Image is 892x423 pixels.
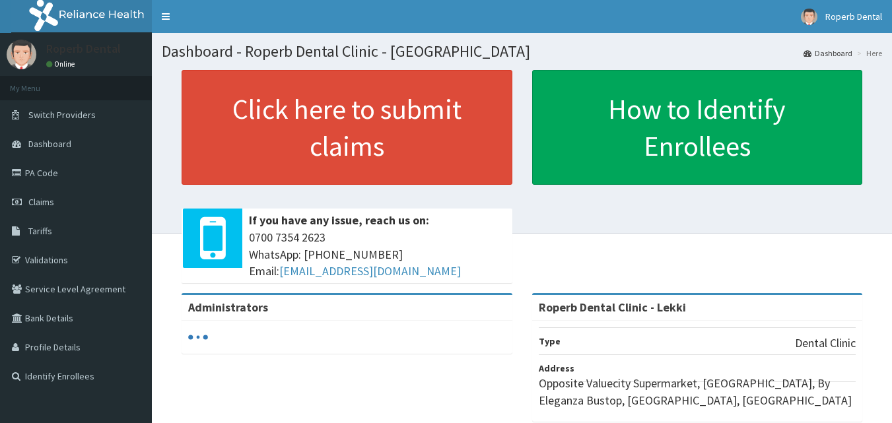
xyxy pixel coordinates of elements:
[28,196,54,208] span: Claims
[804,48,852,59] a: Dashboard
[539,362,574,374] b: Address
[249,229,506,280] span: 0700 7354 2623 WhatsApp: [PHONE_NUMBER] Email:
[539,375,856,408] p: Opposite Valuecity Supermarket, [GEOGRAPHIC_DATA], By Eleganza Bustop, [GEOGRAPHIC_DATA], [GEOGRA...
[28,138,71,150] span: Dashboard
[188,327,208,347] svg: audio-loading
[46,43,121,55] p: Roperb Dental
[532,70,863,185] a: How to Identify Enrollees
[801,9,817,25] img: User Image
[162,43,882,60] h1: Dashboard - Roperb Dental Clinic - [GEOGRAPHIC_DATA]
[28,109,96,121] span: Switch Providers
[539,335,561,347] b: Type
[182,70,512,185] a: Click here to submit claims
[46,59,78,69] a: Online
[539,300,686,315] strong: Roperb Dental Clinic - Lekki
[7,40,36,69] img: User Image
[854,48,882,59] li: Here
[795,335,856,352] p: Dental Clinic
[279,263,461,278] a: [EMAIL_ADDRESS][DOMAIN_NAME]
[188,300,268,315] b: Administrators
[825,11,882,22] span: Roperb Dental
[28,225,52,237] span: Tariffs
[249,212,429,228] b: If you have any issue, reach us on:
